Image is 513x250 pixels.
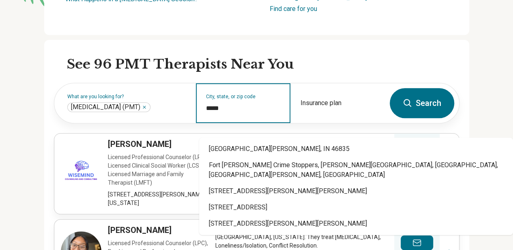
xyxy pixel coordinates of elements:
[199,199,513,216] div: [STREET_ADDRESS]
[199,138,513,235] div: Suggestions
[199,183,513,199] div: [STREET_ADDRESS][PERSON_NAME][PERSON_NAME]
[199,216,513,232] div: [STREET_ADDRESS][PERSON_NAME][PERSON_NAME]
[270,5,317,13] a: Find care for you
[71,103,140,111] span: [MEDICAL_DATA] (PMT)
[67,94,186,99] label: What are you looking for?
[67,102,150,112] div: Parent Management Training (PMT)
[199,141,513,157] div: [GEOGRAPHIC_DATA][PERSON_NAME], IN 46835
[142,105,147,110] button: Parent Management Training (PMT)
[390,88,454,118] button: Search
[199,157,513,183] div: Fort [PERSON_NAME] Crime Stoppers, [PERSON_NAME][GEOGRAPHIC_DATA], [GEOGRAPHIC_DATA], [GEOGRAPHIC...
[67,56,459,73] h2: See 96 PMT Therapists Near You
[401,235,433,250] button: Send a message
